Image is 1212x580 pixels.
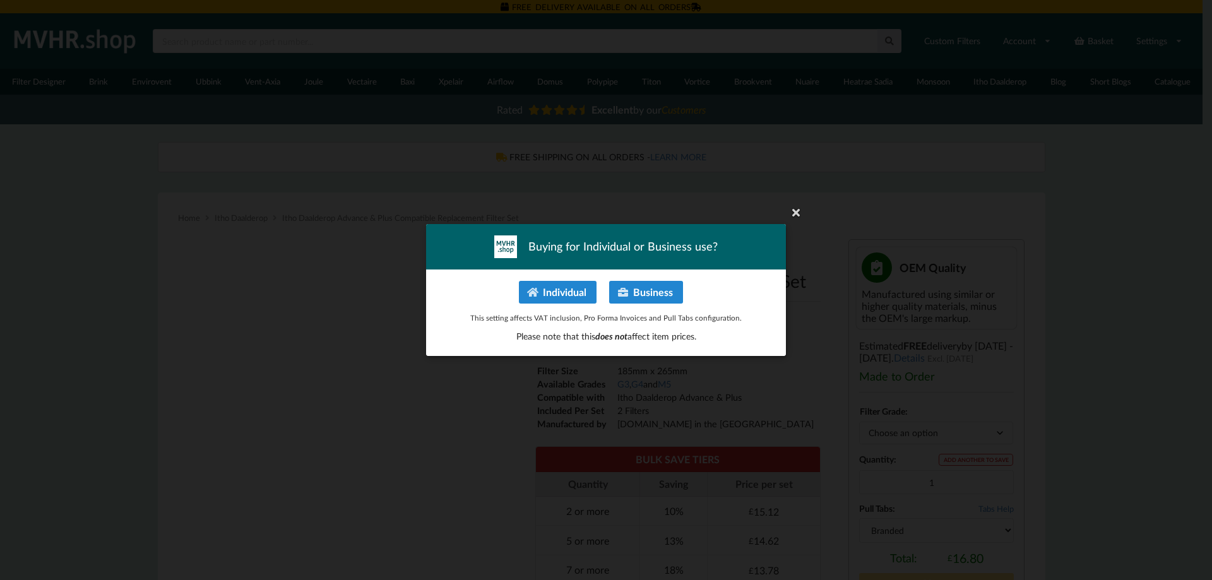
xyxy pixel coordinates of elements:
[439,330,773,343] p: Please note that this affect item prices.
[609,281,683,304] button: Business
[519,281,597,304] button: Individual
[494,235,517,258] img: mvhr-inverted.png
[528,239,718,254] span: Buying for Individual or Business use?
[439,312,773,323] p: This setting affects VAT inclusion, Pro Forma Invoices and Pull Tabs configuration.
[595,331,627,341] span: does not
